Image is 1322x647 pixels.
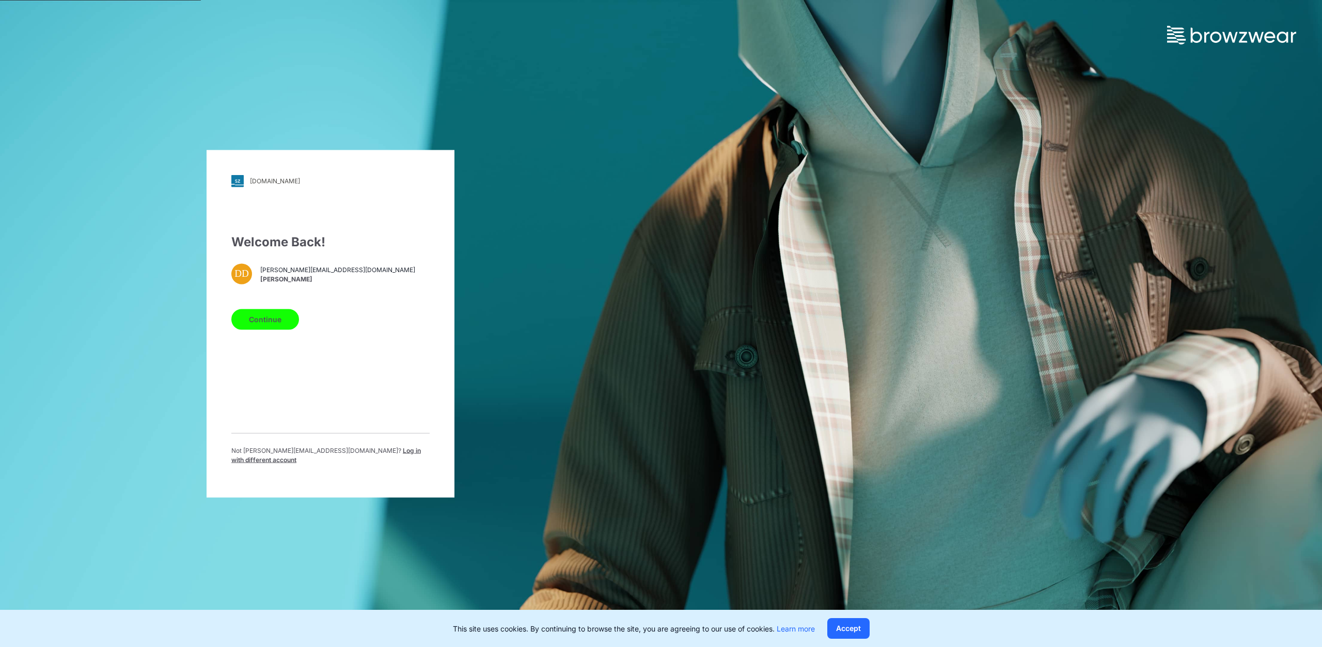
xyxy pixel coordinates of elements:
button: Continue [231,309,299,329]
a: Learn more [777,624,815,633]
button: Accept [827,618,870,639]
p: This site uses cookies. By continuing to browse the site, you are agreeing to our use of cookies. [453,623,815,634]
span: [PERSON_NAME][EMAIL_ADDRESS][DOMAIN_NAME] [260,265,415,275]
a: [DOMAIN_NAME] [231,175,430,187]
div: DD [231,263,252,284]
p: Not [PERSON_NAME][EMAIL_ADDRESS][DOMAIN_NAME] ? [231,446,430,464]
img: svg+xml;base64,PHN2ZyB3aWR0aD0iMjgiIGhlaWdodD0iMjgiIHZpZXdCb3g9IjAgMCAyOCAyOCIgZmlsbD0ibm9uZSIgeG... [231,175,244,187]
img: browzwear-logo.73288ffb.svg [1167,26,1296,44]
span: [PERSON_NAME] [260,275,415,284]
div: Welcome Back! [231,232,430,251]
div: [DOMAIN_NAME] [250,177,300,185]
